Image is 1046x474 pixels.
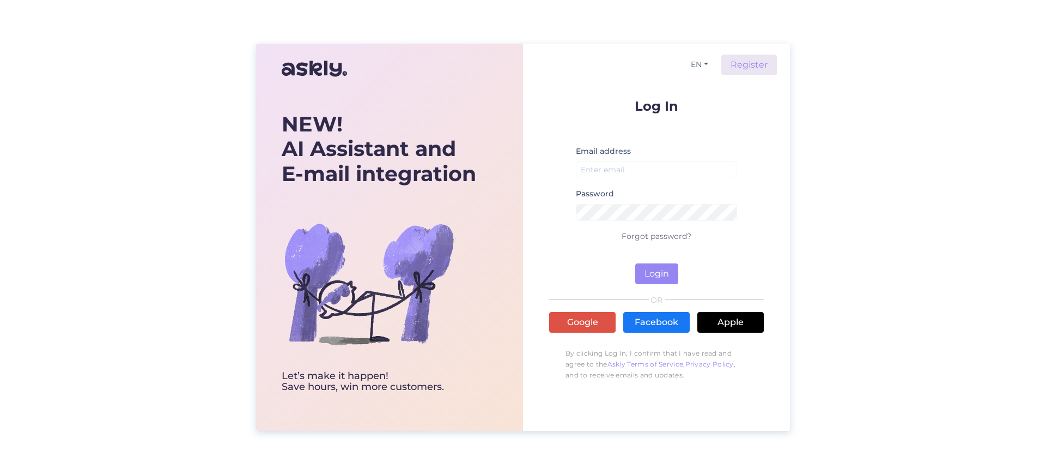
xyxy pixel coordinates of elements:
div: Let’s make it happen! Save hours, win more customers. [282,371,476,393]
div: AI Assistant and E-mail integration [282,112,476,187]
p: Log In [549,99,764,113]
b: NEW! [282,111,343,137]
a: Apple [697,312,764,333]
a: Askly Terms of Service [607,360,684,368]
a: Privacy Policy [685,360,734,368]
img: bg-askly [282,196,456,371]
label: Email address [576,146,631,157]
img: Askly [282,56,347,82]
a: Register [721,55,777,75]
a: Facebook [623,312,690,333]
button: Login [635,263,678,284]
p: By clicking Log In, I confirm that I have read and agree to the , , and to receive emails and upd... [549,343,764,386]
a: Forgot password? [622,231,691,241]
input: Enter email [576,161,737,178]
a: Google [549,312,616,333]
button: EN [686,57,713,73]
span: OR [649,296,665,304]
label: Password [576,188,614,200]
